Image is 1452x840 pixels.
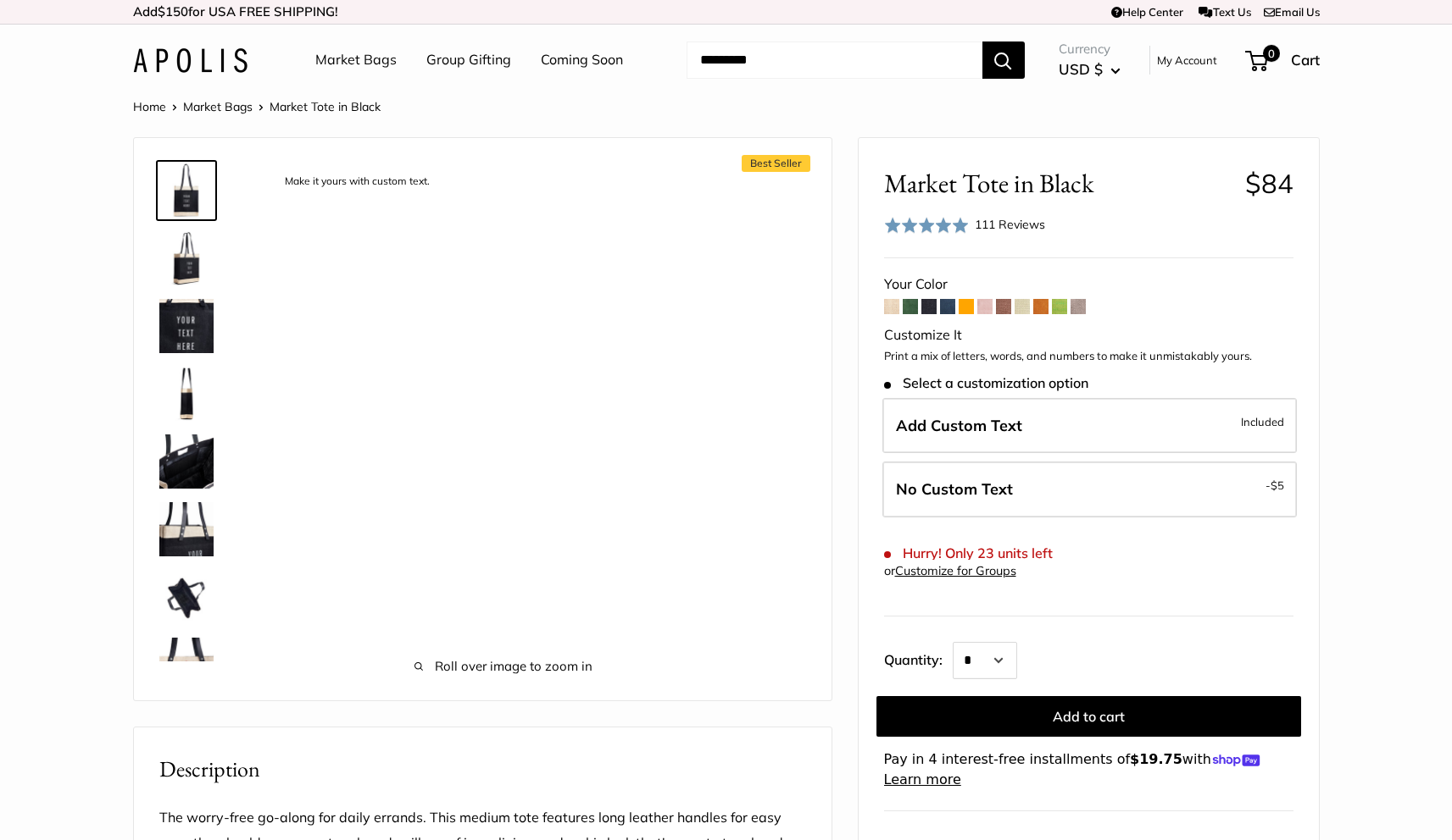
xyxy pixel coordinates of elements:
a: description_Water resistant inner liner. [156,566,217,627]
img: Market Tote in Black [159,231,214,285]
button: Add to cart [876,696,1301,737]
button: Search [982,41,1025,79]
nav: Breadcrumb [133,96,381,118]
a: Market Bags [315,47,397,73]
img: description_Inner pocket good for daily drivers. [159,434,214,489]
label: Quantity: [884,637,953,679]
img: description_Water resistant inner liner. [159,570,214,624]
span: Best Seller [742,155,810,172]
a: Market Bags [183,99,253,114]
span: 0 [1262,45,1279,62]
span: 111 Reviews [975,217,1045,232]
span: USD $ [1059,60,1103,78]
button: USD $ [1059,56,1121,83]
p: Print a mix of letters, words, and numbers to make it unmistakably yours. [884,348,1293,365]
img: Apolis [133,48,248,73]
a: My Account [1157,50,1217,70]
a: Market Tote in Black [156,228,217,289]
div: or [884,560,1016,583]
span: $84 [1245,167,1293,200]
a: description_The red cross stitch represents our standard for quality and craftsmanship. [156,634,217,695]
span: Market Tote in Black [884,168,1232,199]
img: description_Custom printed text with eco-friendly ink. [159,299,214,353]
span: No Custom Text [896,479,1013,499]
a: description_Super soft long leather handles. [156,499,217,560]
span: $5 [1271,478,1284,492]
label: Leave Blank [882,461,1297,517]
span: Market Tote in Black [270,99,381,114]
span: Select a customization option [884,375,1088,391]
img: description_Super soft long leather handles. [159,502,214,556]
a: description_Custom printed text with eco-friendly ink. [156,296,217,356]
a: Email Us [1264,5,1320,19]
a: 0 Cart [1247,47,1320,74]
a: Coming Soon [541,47,623,73]
a: description_Make it yours with custom text. [156,160,217,221]
div: Your Color [884,272,1293,297]
a: Home [133,99,166,114]
span: Roll over image to zoom in [270,655,737,678]
span: Cart [1291,51,1320,69]
h2: Description [159,753,806,786]
a: Text Us [1199,5,1250,19]
span: Currency [1059,37,1121,61]
span: $150 [158,3,188,19]
label: Add Custom Text [882,398,1297,454]
a: Customize for Groups [895,563,1016,578]
a: description_Inner pocket good for daily drivers. [156,431,217,492]
span: Hurry! Only 23 units left [884,545,1053,561]
span: Included [1241,412,1284,432]
img: Market Tote in Black [159,367,214,421]
img: description_The red cross stitch represents our standard for quality and craftsmanship. [159,638,214,692]
div: Customize It [884,323,1293,348]
div: Make it yours with custom text. [276,170,438,193]
img: description_Make it yours with custom text. [159,163,214,218]
span: Add Custom Text [896,416,1022,435]
a: Group Gifting [426,47,511,73]
a: Market Tote in Black [156,363,217,424]
a: Help Center [1111,5,1183,19]
input: Search... [687,41,982,79]
span: - [1266,475,1284,495]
